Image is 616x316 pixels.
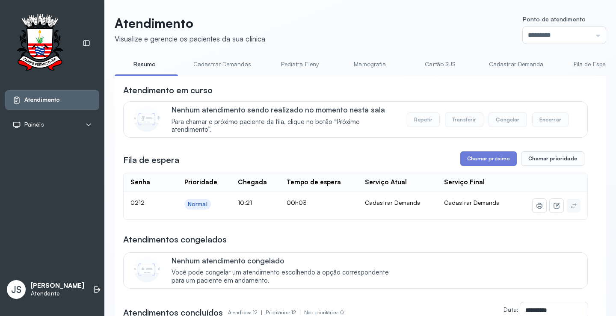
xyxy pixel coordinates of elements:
button: Encerrar [532,112,569,127]
span: | [261,309,262,316]
a: Cartão SUS [410,57,470,71]
div: Normal [188,201,207,208]
p: [PERSON_NAME] [31,282,84,290]
div: Prioridade [184,178,217,186]
img: Logotipo do estabelecimento [9,14,71,73]
button: Congelar [489,112,527,127]
span: Painéis [24,121,44,128]
a: Resumo [115,57,175,71]
p: Atendente [31,290,84,297]
div: Serviço Atual [365,178,407,186]
p: Nenhum atendimento sendo realizado no momento nesta sala [172,105,398,114]
span: 00h03 [287,199,307,206]
button: Chamar próximo [460,151,517,166]
span: Cadastrar Demanda [444,199,500,206]
a: Pediatra Eleny [270,57,330,71]
div: Tempo de espera [287,178,341,186]
span: Você pode congelar um atendimento escolhendo a opção correspondente para um paciente em andamento. [172,269,398,285]
div: Serviço Final [444,178,485,186]
a: Cadastrar Demanda [480,57,552,71]
span: 10:21 [238,199,252,206]
button: Repetir [407,112,440,127]
span: Ponto de atendimento [523,15,586,23]
div: Chegada [238,178,267,186]
a: Atendimento [12,96,92,104]
h3: Atendimentos congelados [123,233,227,245]
button: Chamar prioridade [521,151,584,166]
span: Atendimento [24,96,60,103]
p: Atendimento [115,15,265,31]
img: Imagem de CalloutCard [134,106,160,132]
a: Cadastrar Demandas [185,57,260,71]
p: Nenhum atendimento congelado [172,256,398,265]
span: | [299,309,301,316]
div: Senha [130,178,150,186]
img: Imagem de CalloutCard [134,257,160,282]
h3: Atendimento em curso [123,84,213,96]
span: 0212 [130,199,145,206]
label: Data: [503,306,518,313]
div: Cadastrar Demanda [365,199,431,207]
button: Transferir [445,112,484,127]
h3: Fila de espera [123,154,179,166]
div: Visualize e gerencie os pacientes da sua clínica [115,34,265,43]
a: Mamografia [340,57,400,71]
span: Para chamar o próximo paciente da fila, clique no botão “Próximo atendimento”. [172,118,398,134]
